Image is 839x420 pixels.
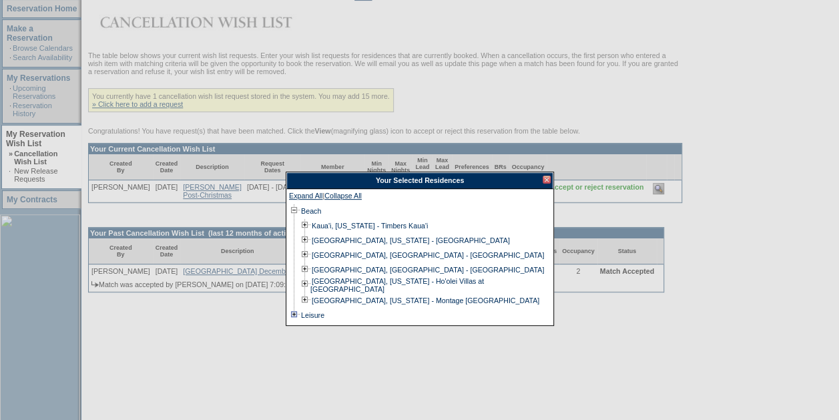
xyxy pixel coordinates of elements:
[286,172,553,189] div: Your Selected Residences
[312,222,428,230] a: Kaua'i, [US_STATE] - Timbers Kaua'i
[312,296,539,304] a: [GEOGRAPHIC_DATA], [US_STATE] - Montage [GEOGRAPHIC_DATA]
[289,192,551,204] div: |
[312,236,510,244] a: [GEOGRAPHIC_DATA], [US_STATE] - [GEOGRAPHIC_DATA]
[312,266,544,274] a: [GEOGRAPHIC_DATA], [GEOGRAPHIC_DATA] - [GEOGRAPHIC_DATA]
[301,311,324,319] a: Leisure
[301,207,321,215] a: Beach
[324,192,362,204] a: Collapse All
[310,277,484,293] a: [GEOGRAPHIC_DATA], [US_STATE] - Ho'olei Villas at [GEOGRAPHIC_DATA]
[312,251,544,259] a: [GEOGRAPHIC_DATA], [GEOGRAPHIC_DATA] - [GEOGRAPHIC_DATA]
[289,192,322,204] a: Expand All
